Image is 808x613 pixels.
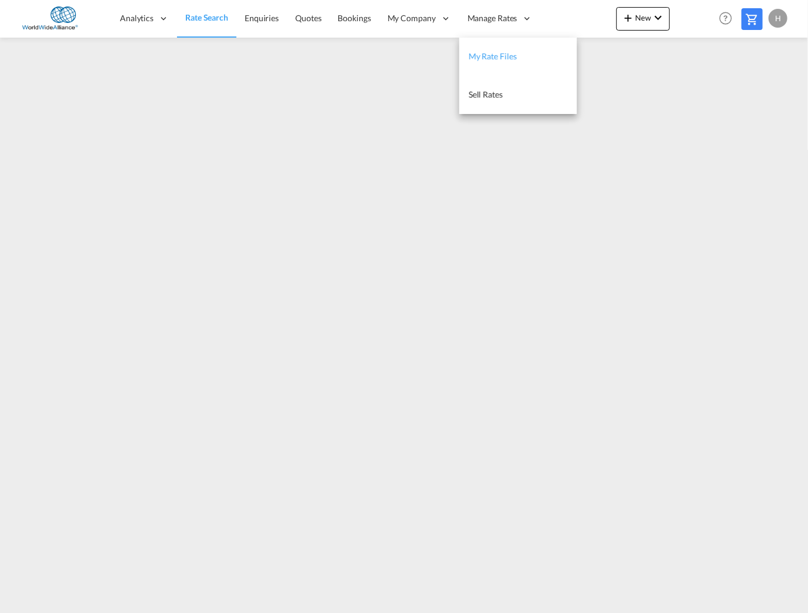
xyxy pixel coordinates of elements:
[616,7,670,31] button: icon-plus 400-fgNewicon-chevron-down
[621,13,665,22] span: New
[469,51,517,61] span: My Rate Files
[716,8,742,29] div: Help
[459,76,577,114] a: Sell Rates
[459,38,577,76] a: My Rate Files
[716,8,736,28] span: Help
[769,9,787,28] div: H
[245,13,279,23] span: Enquiries
[120,12,153,24] span: Analytics
[388,12,436,24] span: My Company
[18,5,97,32] img: ccb731808cb111f0a964a961340171cb.png
[295,13,321,23] span: Quotes
[468,12,517,24] span: Manage Rates
[338,13,371,23] span: Bookings
[185,12,228,22] span: Rate Search
[651,11,665,25] md-icon: icon-chevron-down
[621,11,635,25] md-icon: icon-plus 400-fg
[469,89,503,99] span: Sell Rates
